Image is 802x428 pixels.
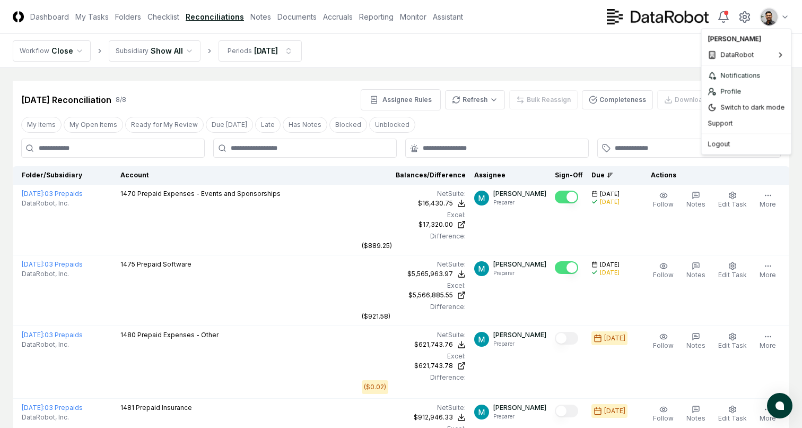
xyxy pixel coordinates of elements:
[721,50,754,60] span: DataRobot
[704,68,789,84] a: Notifications
[704,100,789,116] div: Switch to dark mode
[704,31,789,47] div: [PERSON_NAME]
[704,116,789,132] div: Support
[704,84,789,100] a: Profile
[704,136,789,152] div: Logout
